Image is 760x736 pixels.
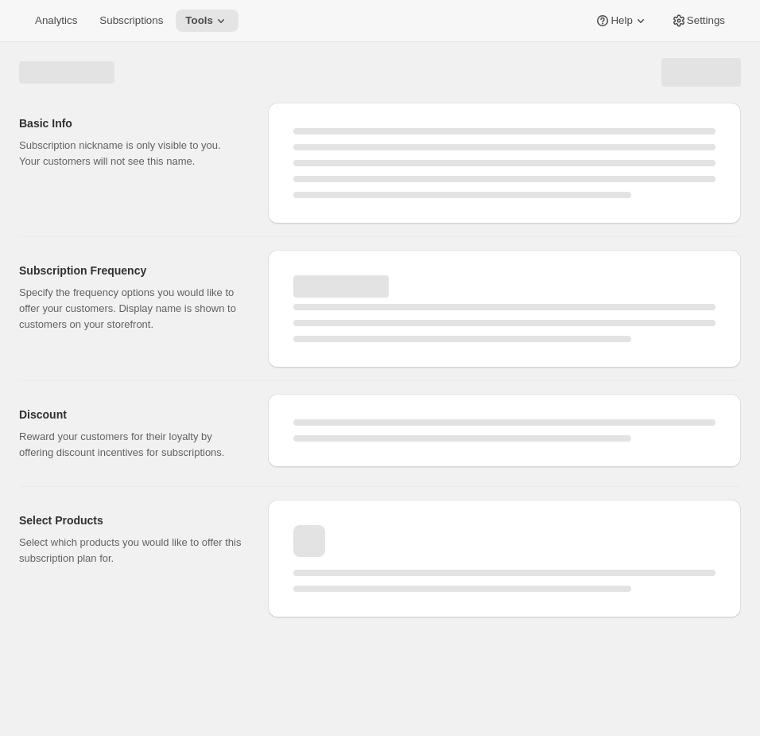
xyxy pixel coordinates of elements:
[19,407,242,423] h2: Discount
[35,14,77,27] span: Analytics
[19,429,242,461] p: Reward your customers for their loyalty by offering discount incentives for subscriptions.
[19,138,242,169] p: Subscription nickname is only visible to you. Your customers will not see this name.
[19,512,242,528] h2: Select Products
[19,115,242,131] h2: Basic Info
[25,10,87,32] button: Analytics
[90,10,173,32] button: Subscriptions
[19,535,242,567] p: Select which products you would like to offer this subscription plan for.
[585,10,657,32] button: Help
[611,14,632,27] span: Help
[99,14,163,27] span: Subscriptions
[185,14,213,27] span: Tools
[176,10,238,32] button: Tools
[19,285,242,333] p: Specify the frequency options you would like to offer your customers. Display name is shown to cu...
[19,263,242,278] h2: Subscription Frequency
[687,14,725,27] span: Settings
[661,10,735,32] button: Settings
